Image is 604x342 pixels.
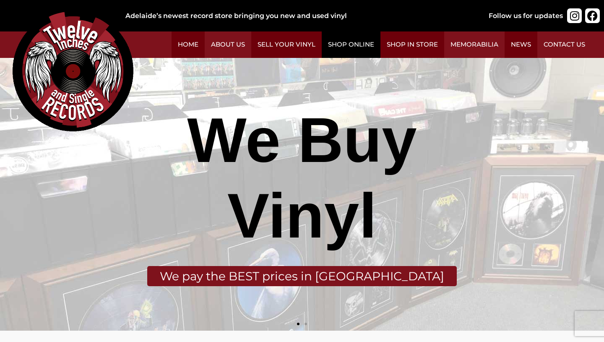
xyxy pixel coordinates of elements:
[251,31,322,58] a: Sell Your Vinyl
[147,266,457,286] div: We pay the BEST prices in [GEOGRAPHIC_DATA]
[297,323,299,325] span: Go to slide 1
[125,11,462,21] div: Adelaide’s newest record store bringing you new and used vinyl
[505,31,537,58] a: News
[172,31,205,58] a: Home
[489,11,563,21] div: Follow us for updates
[380,31,444,58] a: Shop in Store
[205,31,251,58] a: About Us
[322,31,380,58] a: Shop Online
[537,31,591,58] a: Contact Us
[305,323,307,325] span: Go to slide 2
[444,31,505,58] a: Memorabilia
[117,102,487,253] div: We Buy Vinyl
